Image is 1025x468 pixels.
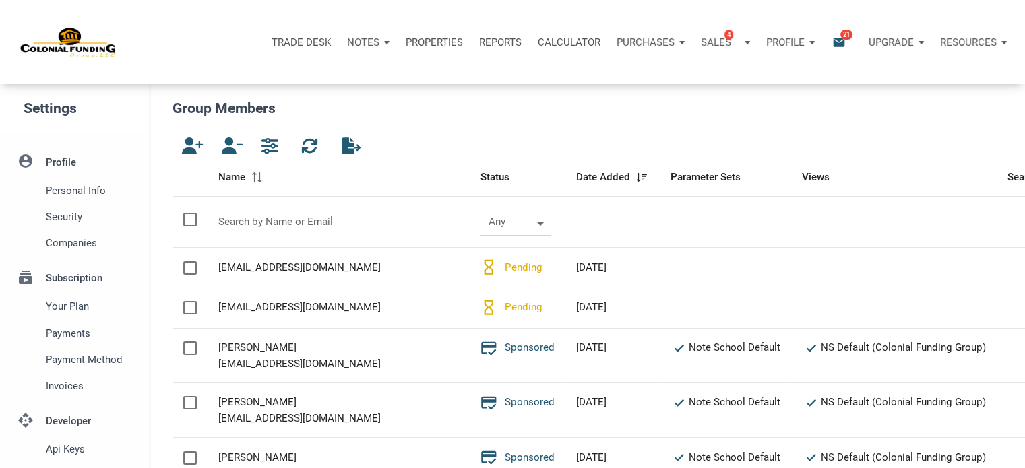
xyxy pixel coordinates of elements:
span: Payment Method [46,352,133,368]
span: Pending [498,301,542,313]
div: [EMAIL_ADDRESS][DOMAIN_NAME] [218,259,459,275]
span: Sponsored [498,396,555,408]
a: Security [10,203,139,230]
span: Sponsored [498,341,555,354]
i: hourglass_empty [480,259,499,277]
a: Payment Method [10,346,139,372]
span: NS Default (Colonial Funding Group) [821,396,986,408]
span: Views [802,169,830,185]
p: Notes [347,36,379,48]
span: NS Default (Colonial Funding Group) [821,451,986,463]
input: Search by Name or Email [218,207,435,236]
p: Resources [940,36,997,48]
span: Companies [46,235,133,251]
span: Name [218,169,245,185]
button: Notes [339,22,398,63]
div: [DATE] [576,449,648,465]
span: Date Added [576,169,630,185]
i: check [802,449,820,467]
button: Reports [471,22,530,63]
div: [DATE] [576,394,648,410]
span: Status [480,169,509,185]
span: 21 [840,29,852,40]
i: credit_score [480,448,499,467]
span: Your plan [46,298,133,314]
span: Pending [498,261,542,273]
span: Security [46,209,133,225]
button: Profile [758,22,823,63]
i: check [802,339,820,358]
span: Note School Default [689,396,780,408]
a: Personal Info [10,177,139,203]
span: Api keys [46,441,133,457]
p: Sales [701,36,731,48]
div: [EMAIL_ADDRESS][DOMAIN_NAME] [218,356,459,372]
a: Invoices [10,372,139,399]
i: check [670,449,688,467]
span: Invoices [46,378,133,394]
i: check [670,339,688,358]
span: Sponsored [498,451,555,463]
div: [EMAIL_ADDRESS][DOMAIN_NAME] [218,299,459,315]
h5: Group Members [173,98,1001,120]
p: Calculator [538,36,600,48]
div: Any [489,217,526,227]
span: Personal Info [46,182,133,199]
i: email [831,34,847,50]
i: check [670,394,688,412]
p: Profile [766,36,805,48]
a: Properties [398,22,471,63]
p: Trade Desk [272,36,331,48]
i: credit_score [480,339,499,358]
p: Purchases [617,36,675,48]
p: Upgrade [869,36,914,48]
p: Reports [479,36,522,48]
a: Api keys [10,436,139,463]
div: [DATE] [576,339,648,356]
a: Calculator [530,22,609,63]
button: email21 [822,22,861,63]
span: Note School Default [689,341,780,354]
span: Payments [46,325,133,341]
div: [PERSON_NAME] [218,339,459,356]
a: Companies [10,230,139,257]
button: Sales4 [693,22,758,63]
button: Trade Desk [263,22,339,63]
img: NoteUnlimited [20,26,117,59]
div: [DATE] [576,299,648,315]
span: 4 [724,29,733,40]
button: Resources [932,22,1015,63]
span: Parameter Sets [670,169,740,185]
div: [EMAIL_ADDRESS][DOMAIN_NAME] [218,410,459,426]
div: [PERSON_NAME] [218,449,459,465]
span: Note School Default [689,451,780,463]
button: Upgrade [861,22,932,63]
i: hourglass_empty [480,299,499,317]
i: credit_score [480,394,499,412]
h5: Settings [24,94,149,123]
div: [PERSON_NAME] [218,394,459,410]
span: NS Default (Colonial Funding Group) [821,341,986,354]
button: Purchases [609,22,693,63]
a: Payments [10,320,139,346]
i: check [802,394,820,412]
a: Your plan [10,294,139,320]
p: Properties [406,36,463,48]
div: [DATE] [576,259,648,275]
